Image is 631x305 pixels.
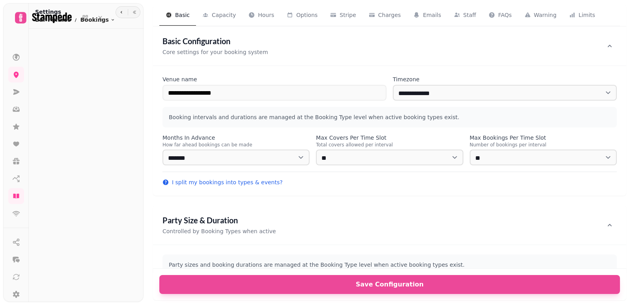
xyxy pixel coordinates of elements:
button: FAQs [482,5,518,26]
button: I split my bookings into types & events? [162,178,283,186]
span: Charges [378,11,401,19]
button: Staff [448,5,483,26]
button: Basic [159,5,196,26]
p: Number of bookings per interval [470,142,617,148]
label: Max Bookings Per Time Slot [470,134,617,142]
span: Capacity [212,11,236,19]
p: Core settings for your booking system [162,48,268,56]
button: Save Configuration [159,275,620,294]
span: Hours [258,11,274,19]
span: Staff [463,11,476,19]
button: Emails [407,5,447,26]
span: Limits [579,11,595,19]
h3: Basic Configuration [162,36,268,47]
button: Hours [242,5,280,26]
label: Venue name [162,75,386,83]
label: Timezone [393,75,617,83]
p: Controlled by Booking Types when active [162,227,276,235]
p: Booking intervals and durations are managed at the Booking Type level when active booking types e... [169,113,610,121]
span: FAQs [498,11,512,19]
button: Charges [362,5,407,26]
span: Basic [175,11,190,19]
span: Warning [534,11,557,19]
span: Emails [423,11,441,19]
button: Warning [518,5,563,26]
button: Stripe [324,5,362,26]
p: How far ahead bookings can be made [162,142,310,148]
p: Bar Pintxos [35,16,71,24]
span: Stripe [340,11,356,19]
span: Save Configuration [169,281,610,288]
button: Limits [563,5,601,26]
button: Options [280,5,324,26]
button: Bookings [80,16,115,24]
p: Total covers allowed per interval [316,142,463,148]
h2: Settings [35,8,115,16]
label: Max Covers Per Time Slot [316,134,463,142]
span: Options [296,11,317,19]
label: Months In Advance [162,134,310,142]
button: Capacity [196,5,242,26]
p: Party sizes and booking durations are managed at the Booking Type level when active booking types... [169,261,610,269]
nav: breadcrumb [35,16,115,24]
h3: Party Size & Duration [162,215,276,226]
